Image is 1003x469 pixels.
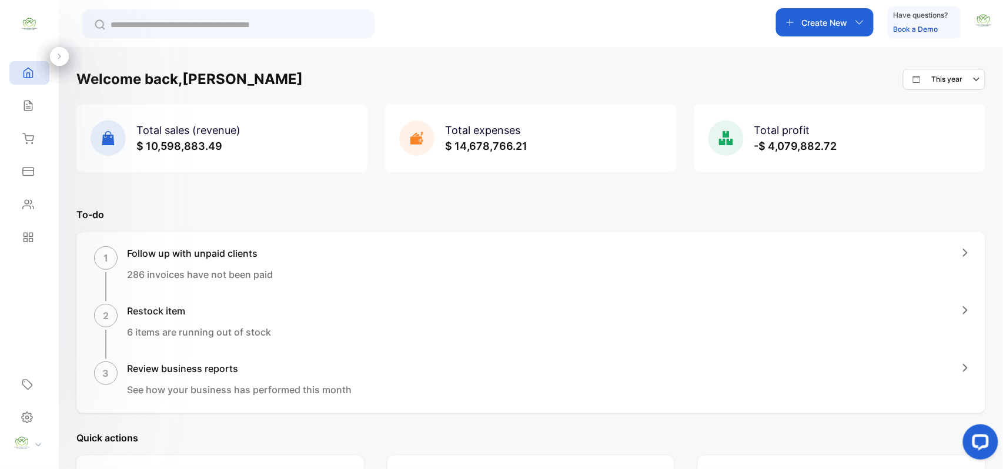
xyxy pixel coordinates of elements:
[127,246,273,260] h1: Follow up with unpaid clients
[754,140,837,152] span: -$ 4,079,882.72
[954,420,1003,469] iframe: LiveChat chat widget
[903,69,985,90] button: This year
[127,383,352,397] p: See how your business has performed this month
[445,124,520,136] span: Total expenses
[127,361,352,376] h1: Review business reports
[13,434,31,452] img: profile
[754,124,810,136] span: Total profit
[894,25,938,33] a: Book a Demo
[136,140,222,152] span: $ 10,598,883.49
[445,140,527,152] span: $ 14,678,766.21
[103,366,109,380] p: 3
[127,304,271,318] h1: Restock item
[103,309,109,323] p: 2
[975,8,992,36] button: avatar
[776,8,874,36] button: Create New
[127,325,271,339] p: 6 items are running out of stock
[76,69,303,90] h1: Welcome back, [PERSON_NAME]
[21,15,38,33] img: logo
[894,9,948,21] p: Have questions?
[127,267,273,282] p: 286 invoices have not been paid
[932,74,963,85] p: This year
[802,16,848,29] p: Create New
[103,251,108,265] p: 1
[76,207,985,222] p: To-do
[136,124,240,136] span: Total sales (revenue)
[975,12,992,29] img: avatar
[76,431,985,445] p: Quick actions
